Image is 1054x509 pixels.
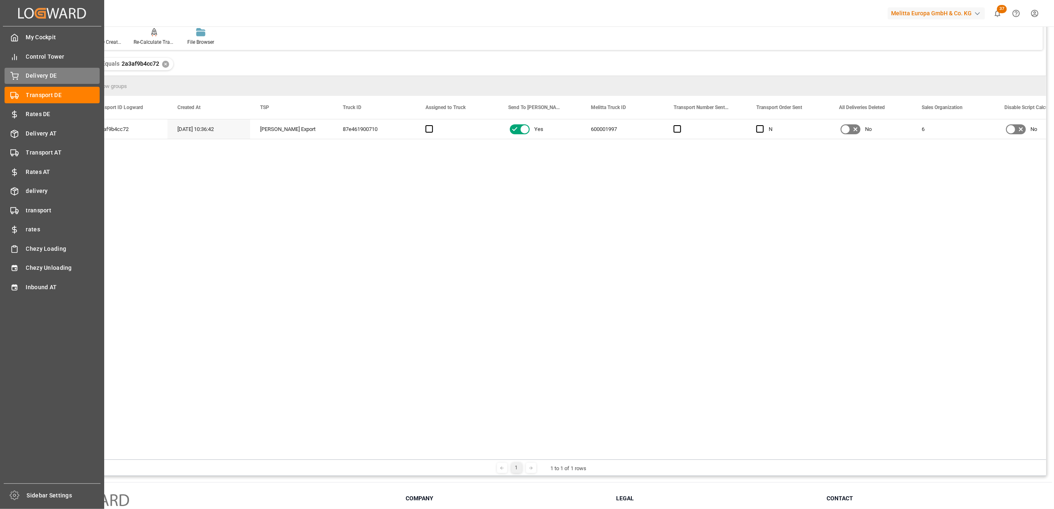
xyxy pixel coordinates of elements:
button: Help Center [1007,4,1025,23]
a: transport [5,202,100,218]
div: ✕ [162,61,169,68]
span: No [1030,120,1037,139]
button: show 37 new notifications [988,4,1007,23]
a: Delivery DE [5,68,100,84]
span: Rates AT [26,168,100,176]
div: 1 [511,463,522,473]
span: Equals [102,60,120,67]
div: [DATE] 10:36:42 [167,119,250,139]
a: Chezy Loading [5,240,100,257]
span: Created At [177,105,201,110]
span: Delivery DE [26,71,100,80]
div: [PERSON_NAME] Export [250,119,333,139]
a: My Cockpit [5,29,100,45]
div: 600001997 [581,119,664,139]
span: Inbound AT [26,283,100,292]
a: Delivery AT [5,125,100,141]
span: Transport Order Sent [756,105,802,110]
button: Melitta Europa GmbH & Co. KG [888,5,988,21]
span: Chezy Loading [26,245,100,253]
div: 2a3af9b4cc72 [85,119,167,139]
a: Transport AT [5,145,100,161]
span: rates [26,225,100,234]
div: 6 [912,119,994,139]
span: Truck ID [343,105,361,110]
a: delivery [5,183,100,199]
span: Melitta Truck ID [591,105,626,110]
div: 1 to 1 of 1 rows [551,464,587,473]
a: Rates AT [5,164,100,180]
a: Control Tower [5,48,100,64]
div: Re-Calculate Transport Costs [134,38,175,46]
span: Yes [534,120,543,139]
span: My Cockpit [26,33,100,42]
a: rates [5,221,100,238]
span: All Deliveries Deleted [839,105,885,110]
span: Transport DE [26,91,100,100]
span: Control Tower [26,52,100,61]
span: Sales Organization [922,105,963,110]
div: File Browser [187,38,214,46]
a: Rates DE [5,106,100,122]
span: Transport AT [26,148,100,157]
span: transport [26,206,100,215]
span: Delivery AT [26,129,100,138]
span: 2a3af9b4cc72 [122,60,159,67]
span: Transport Number Sent SAP [674,105,729,110]
h3: Legal [616,494,816,503]
div: Melitta Europa GmbH & Co. KG [888,7,985,19]
span: 37 [997,5,1007,13]
div: 87e461900710 [333,119,416,139]
span: No [865,120,872,139]
span: Sidebar Settings [27,491,101,500]
span: Chezy Unloading [26,264,100,272]
a: Transport DE [5,87,100,103]
span: Transport ID Logward [95,105,143,110]
a: Inbound AT [5,279,100,295]
span: Rates DE [26,110,100,119]
span: Assigned to Truck [425,105,466,110]
h3: Contact [827,494,1027,503]
span: delivery [26,187,100,195]
a: Chezy Unloading [5,260,100,276]
h3: Company [406,494,606,503]
span: Send To [PERSON_NAME] Export [508,105,564,110]
div: N [769,120,819,139]
span: TSP [260,105,269,110]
